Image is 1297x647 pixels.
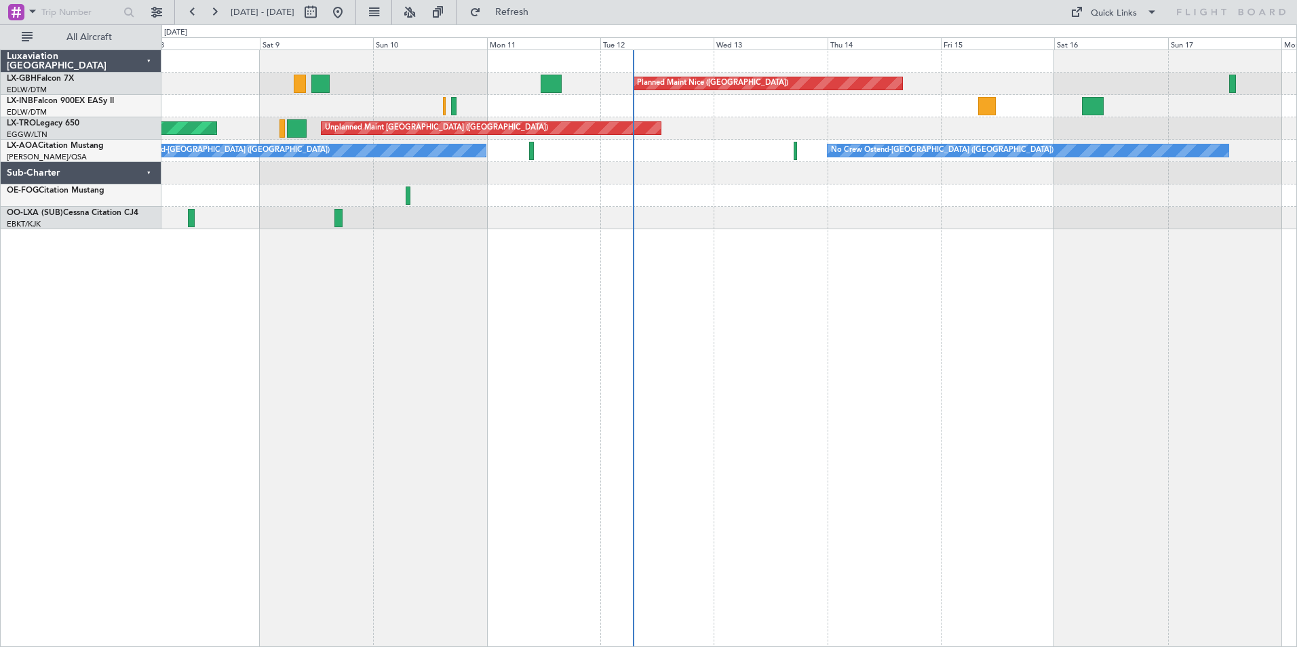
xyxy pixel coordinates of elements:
[7,85,47,95] a: EDLW/DTM
[15,26,147,48] button: All Aircraft
[7,130,47,140] a: EGGW/LTN
[373,37,486,50] div: Sun 10
[828,37,941,50] div: Thu 14
[231,6,294,18] span: [DATE] - [DATE]
[637,73,788,94] div: Planned Maint Nice ([GEOGRAPHIC_DATA])
[600,37,714,50] div: Tue 12
[7,209,63,217] span: OO-LXA (SUB)
[487,37,600,50] div: Mon 11
[7,152,87,162] a: [PERSON_NAME]/QSA
[7,187,104,195] a: OE-FOGCitation Mustang
[164,27,187,39] div: [DATE]
[7,187,39,195] span: OE-FOG
[260,37,373,50] div: Sat 9
[7,119,36,128] span: LX-TRO
[463,1,545,23] button: Refresh
[1168,37,1281,50] div: Sun 17
[7,75,74,83] a: LX-GBHFalcon 7X
[147,37,260,50] div: Fri 8
[1091,7,1137,20] div: Quick Links
[7,142,104,150] a: LX-AOACitation Mustang
[7,97,114,105] a: LX-INBFalcon 900EX EASy II
[941,37,1054,50] div: Fri 15
[7,209,138,217] a: OO-LXA (SUB)Cessna Citation CJ4
[7,142,38,150] span: LX-AOA
[7,75,37,83] span: LX-GBH
[7,97,33,105] span: LX-INB
[1064,1,1164,23] button: Quick Links
[7,219,41,229] a: EBKT/KJK
[325,118,548,138] div: Unplanned Maint [GEOGRAPHIC_DATA] ([GEOGRAPHIC_DATA])
[831,140,1053,161] div: No Crew Ostend-[GEOGRAPHIC_DATA] ([GEOGRAPHIC_DATA])
[7,107,47,117] a: EDLW/DTM
[7,119,79,128] a: LX-TROLegacy 650
[1054,37,1167,50] div: Sat 16
[484,7,541,17] span: Refresh
[107,140,330,161] div: No Crew Ostend-[GEOGRAPHIC_DATA] ([GEOGRAPHIC_DATA])
[35,33,143,42] span: All Aircraft
[714,37,827,50] div: Wed 13
[41,2,119,22] input: Trip Number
